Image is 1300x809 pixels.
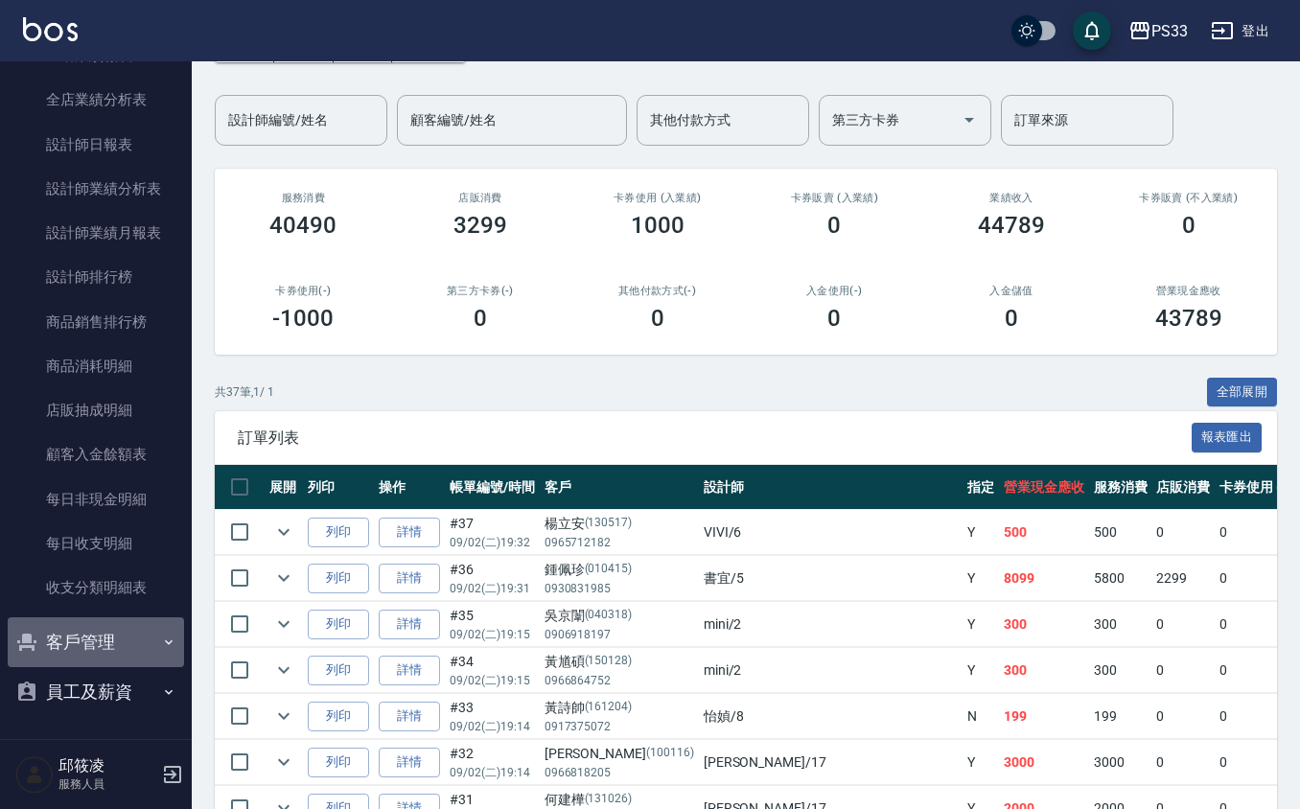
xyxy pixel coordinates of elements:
a: 每日非現金明細 [8,477,184,521]
td: #37 [445,510,540,555]
td: Y [963,556,999,601]
td: 300 [1089,648,1152,693]
a: 每日收支明細 [8,521,184,566]
h2: 入金儲值 [946,285,1078,297]
td: mini /2 [699,648,963,693]
p: 0965712182 [545,534,694,551]
h3: 0 [827,212,841,239]
button: save [1073,12,1111,50]
a: 詳情 [379,656,440,685]
p: 09/02 (二) 19:31 [450,580,535,597]
button: 客戶管理 [8,617,184,667]
h3: 服務消費 [238,192,369,204]
a: 店販抽成明細 [8,388,184,432]
h3: 0 [651,305,664,332]
h3: 44789 [978,212,1045,239]
td: #36 [445,556,540,601]
p: 0966818205 [545,764,694,781]
td: 500 [1089,510,1152,555]
h2: 店販消費 [415,192,546,204]
a: 詳情 [379,702,440,731]
a: 全店業績分析表 [8,78,184,122]
h5: 邱筱凌 [58,756,156,775]
td: N [963,694,999,739]
td: Y [963,648,999,693]
td: VIVI /6 [699,510,963,555]
th: 服務消費 [1089,465,1152,510]
h2: 卡券販賣 (不入業績) [1123,192,1254,204]
td: 500 [999,510,1089,555]
td: Y [963,602,999,647]
button: 報表匯出 [1192,423,1263,452]
th: 營業現金應收 [999,465,1089,510]
div: 黃馗碩 [545,652,694,672]
a: 商品銷售排行榜 [8,300,184,344]
td: 怡媜 /8 [699,694,963,739]
p: (040318) [585,606,633,626]
div: 楊立安 [545,514,694,534]
th: 帳單編號/時間 [445,465,540,510]
th: 展開 [265,465,303,510]
td: #33 [445,694,540,739]
button: 列印 [308,564,369,593]
button: 登出 [1203,13,1277,49]
th: 設計師 [699,465,963,510]
button: expand row [269,702,298,730]
p: 共 37 筆, 1 / 1 [215,383,274,401]
button: 全部展開 [1207,378,1278,407]
p: 服務人員 [58,775,156,793]
div: 黃詩帥 [545,698,694,718]
h2: 卡券販賣 (入業績) [769,192,900,204]
td: 3000 [999,740,1089,785]
div: 鍾佩珍 [545,560,694,580]
p: (130517) [585,514,633,534]
p: (161204) [585,698,633,718]
img: Person [15,755,54,794]
td: Y [963,510,999,555]
button: 列印 [308,518,369,547]
th: 客戶 [540,465,699,510]
h3: 40490 [269,212,337,239]
td: 0 [1151,740,1215,785]
td: 5800 [1089,556,1152,601]
a: 設計師日報表 [8,123,184,167]
button: PS33 [1121,12,1196,51]
button: 員工及薪資 [8,667,184,717]
button: expand row [269,748,298,776]
p: (150128) [585,652,633,672]
h3: 0 [474,305,487,332]
td: 199 [1089,694,1152,739]
a: 設計師業績月報表 [8,211,184,255]
p: 09/02 (二) 19:15 [450,672,535,689]
h3: 1000 [631,212,685,239]
td: 0 [1151,510,1215,555]
h2: 其他付款方式(-) [592,285,723,297]
h3: 0 [1005,305,1018,332]
td: [PERSON_NAME] /17 [699,740,963,785]
h2: 業績收入 [946,192,1078,204]
span: 訂單列表 [238,428,1192,448]
td: #32 [445,740,540,785]
td: 0 [1151,648,1215,693]
h3: -1000 [272,305,334,332]
td: 300 [999,602,1089,647]
img: Logo [23,17,78,41]
h2: 卡券使用(-) [238,285,369,297]
td: 300 [999,648,1089,693]
h3: 0 [1182,212,1196,239]
h3: 3299 [453,212,507,239]
button: 列印 [308,656,369,685]
td: mini /2 [699,602,963,647]
a: 詳情 [379,564,440,593]
a: 商品消耗明細 [8,344,184,388]
div: PS33 [1151,19,1188,43]
td: Y [963,740,999,785]
td: 0 [1151,694,1215,739]
td: 3000 [1089,740,1152,785]
h2: 第三方卡券(-) [415,285,546,297]
h2: 營業現金應收 [1123,285,1254,297]
p: 09/02 (二) 19:14 [450,718,535,735]
p: 0966864752 [545,672,694,689]
button: 列印 [308,702,369,731]
p: 09/02 (二) 19:15 [450,626,535,643]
